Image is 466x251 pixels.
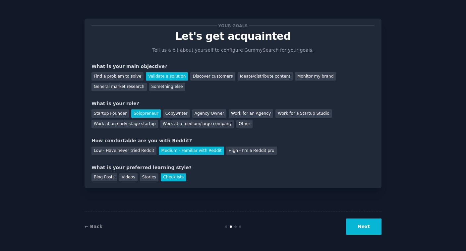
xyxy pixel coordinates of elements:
div: Work at an early stage startup [91,120,158,128]
div: Videos [119,173,138,182]
div: Ideate/distribute content [238,72,293,81]
div: What is your role? [91,100,375,107]
div: Blog Posts [91,173,117,182]
div: What is your preferred learning style? [91,164,375,171]
div: Checklists [161,173,186,182]
p: Let's get acquainted [91,31,375,42]
div: Something else [149,83,185,91]
div: Solopreneur [131,109,160,118]
div: Low - Have never tried Reddit [91,147,156,155]
button: Next [346,219,381,235]
div: Work for an Agency [229,109,273,118]
div: Find a problem to solve [91,72,144,81]
div: Other [236,120,253,128]
div: Monitor my brand [295,72,336,81]
div: Medium - Familiar with Reddit [159,147,224,155]
div: High - I'm a Reddit pro [226,147,277,155]
div: Stories [140,173,158,182]
div: What is your main objective? [91,63,375,70]
p: Tell us a bit about yourself to configure GummySearch for your goals. [149,47,317,54]
div: Discover customers [190,72,235,81]
div: Agency Owner [192,109,226,118]
div: How comfortable are you with Reddit? [91,137,375,144]
div: Work at a medium/large company [160,120,234,128]
a: ← Back [85,224,102,229]
div: Validate a solution [146,72,188,81]
div: Copywriter [163,109,190,118]
div: Work for a Startup Studio [275,109,331,118]
span: Your goals [217,22,249,29]
div: Startup Founder [91,109,129,118]
div: General market research [91,83,147,91]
